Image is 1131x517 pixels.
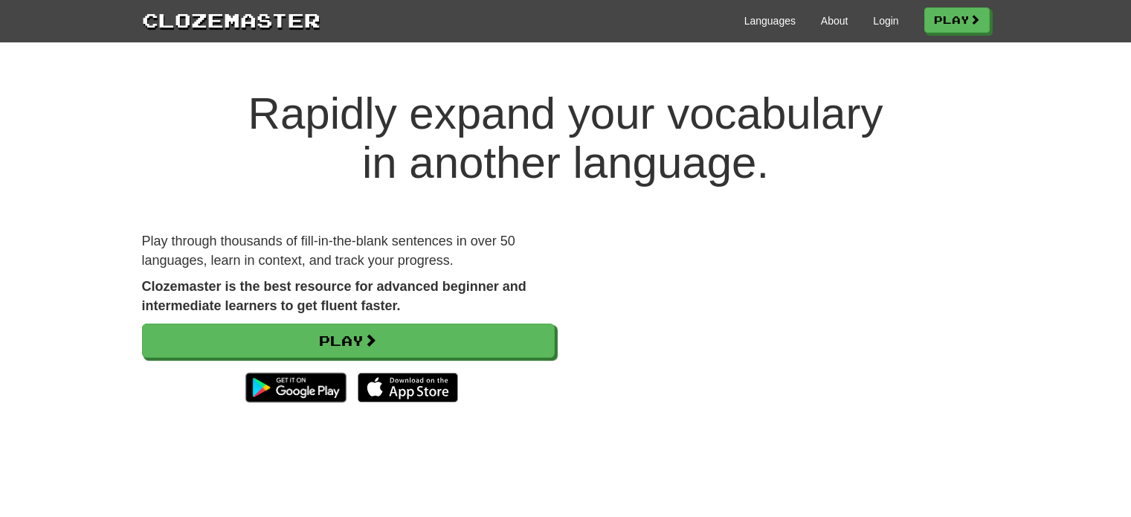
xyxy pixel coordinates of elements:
[873,13,898,28] a: Login
[358,373,458,402] img: Download_on_the_App_Store_Badge_US-UK_135x40-25178aeef6eb6b83b96f5f2d004eda3bffbb37122de64afbaef7...
[142,6,320,33] a: Clozemaster
[924,7,990,33] a: Play
[142,279,526,313] strong: Clozemaster is the best resource for advanced beginner and intermediate learners to get fluent fa...
[821,13,848,28] a: About
[744,13,796,28] a: Languages
[142,232,555,270] p: Play through thousands of fill-in-the-blank sentences in over 50 languages, learn in context, and...
[142,324,555,358] a: Play
[238,365,353,410] img: Get it on Google Play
